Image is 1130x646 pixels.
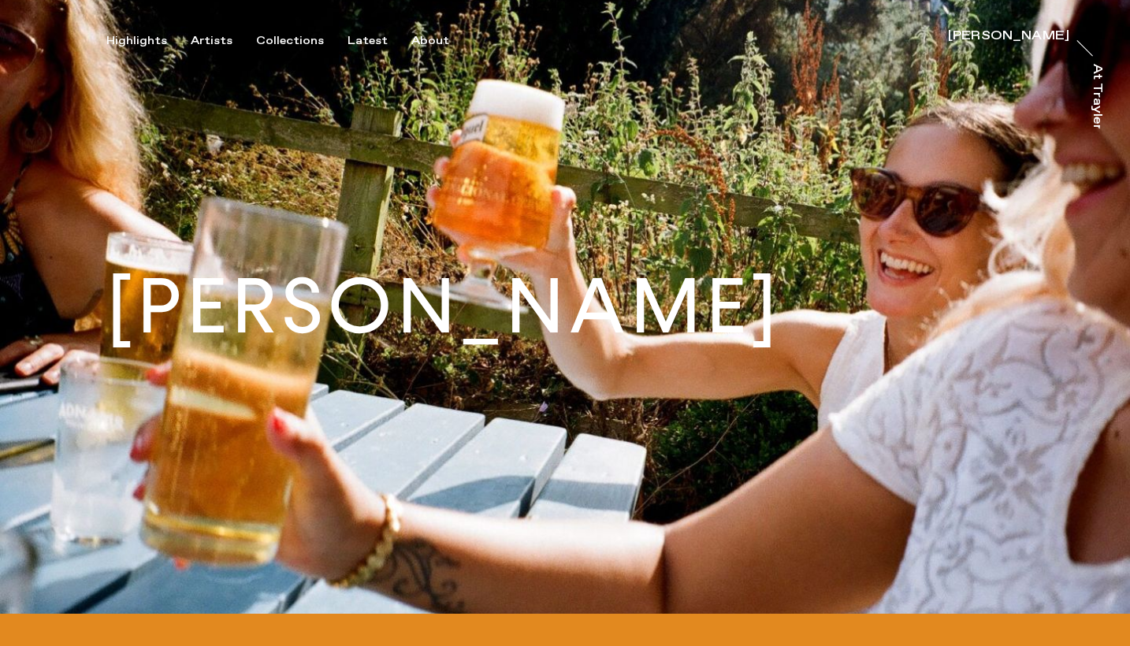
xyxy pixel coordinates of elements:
h1: [PERSON_NAME] [106,269,782,345]
button: Collections [256,34,348,48]
a: At Trayler [1087,64,1103,128]
button: Highlights [106,34,191,48]
a: [PERSON_NAME] [948,30,1069,46]
button: Artists [191,34,256,48]
div: Highlights [106,34,167,48]
div: At Trayler [1091,64,1103,131]
button: Latest [348,34,411,48]
div: About [411,34,449,48]
button: About [411,34,473,48]
div: Latest [348,34,388,48]
div: Collections [256,34,324,48]
div: Artists [191,34,232,48]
